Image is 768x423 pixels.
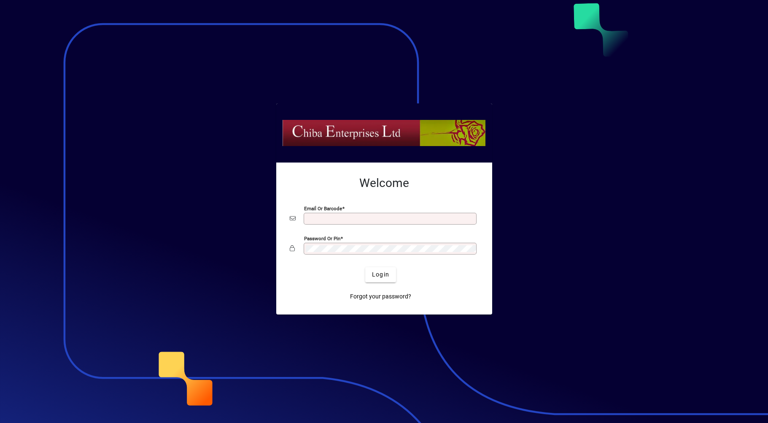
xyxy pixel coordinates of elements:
span: Forgot your password? [350,292,411,301]
span: Login [372,270,389,279]
h2: Welcome [290,176,479,190]
button: Login [365,267,396,282]
mat-label: Password or Pin [304,235,340,241]
a: Forgot your password? [347,289,415,304]
mat-label: Email or Barcode [304,205,342,211]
